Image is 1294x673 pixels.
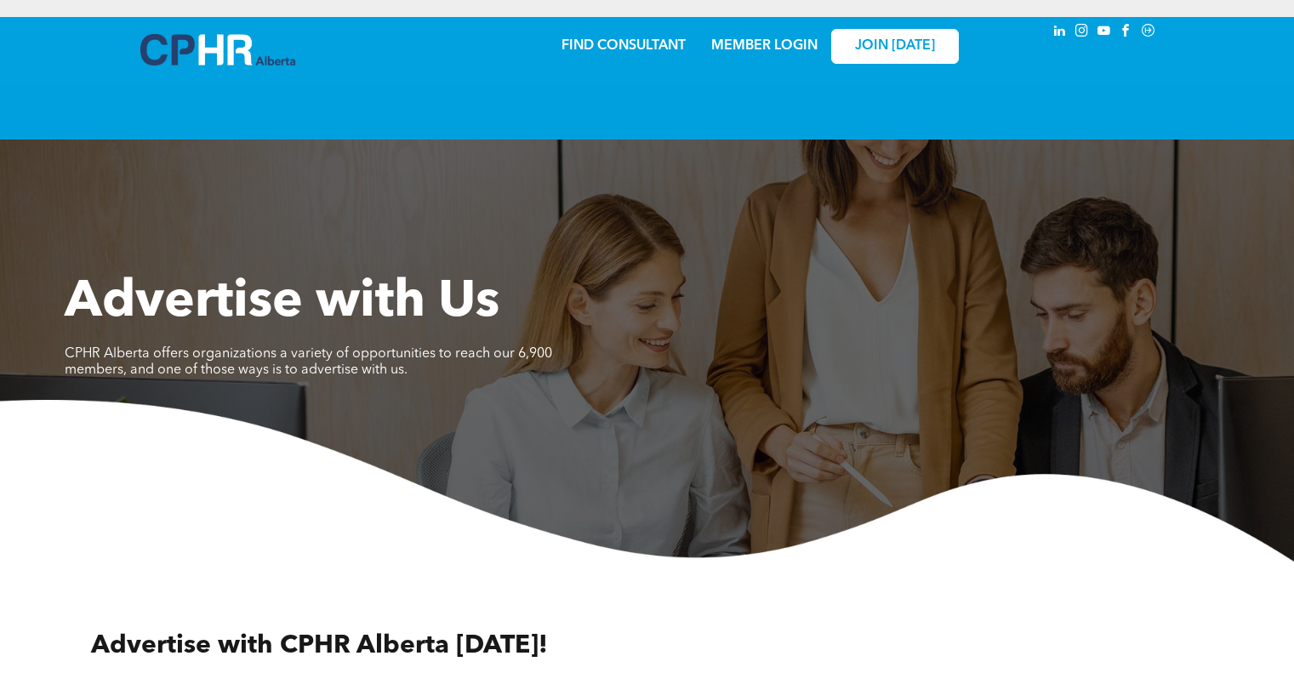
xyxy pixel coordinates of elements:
[855,38,935,54] span: JOIN [DATE]
[65,277,499,328] span: Advertise with Us
[561,39,686,53] a: FIND CONSULTANT
[1117,21,1136,44] a: facebook
[1139,21,1158,44] a: Social network
[91,633,548,659] span: Advertise with CPHR Alberta [DATE]!
[1095,21,1114,44] a: youtube
[831,29,959,64] a: JOIN [DATE]
[711,39,818,53] a: MEMBER LOGIN
[65,347,552,377] span: CPHR Alberta offers organizations a variety of opportunities to reach our 6,900 members, and one ...
[140,34,295,66] img: A blue and white logo for cp alberta
[1073,21,1092,44] a: instagram
[1051,21,1069,44] a: linkedin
